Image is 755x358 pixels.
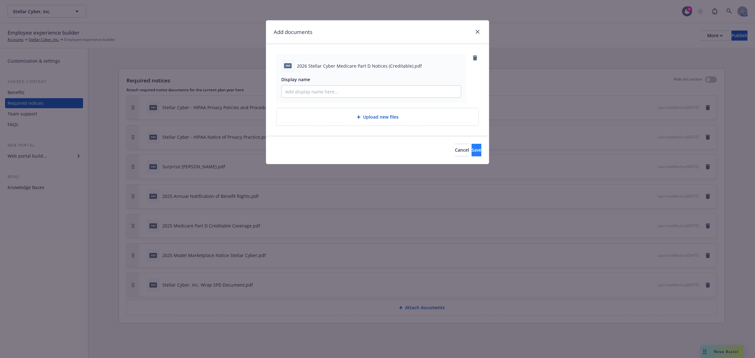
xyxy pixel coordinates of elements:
button: Cancel [455,144,469,156]
span: 2026 Stellar Cyber Medicare Part D Notices (Creditable).pdf [297,63,422,69]
span: Save [472,147,481,153]
div: Upload new files [276,108,479,126]
span: Cancel [455,147,469,153]
span: Upload new files [363,114,399,120]
a: remove [471,54,479,62]
input: Add display name here... [282,86,461,98]
span: pdf [284,63,292,68]
span: Display name [281,76,310,82]
a: close [474,28,481,36]
button: Save [472,144,481,156]
h1: Add documents [274,28,312,36]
